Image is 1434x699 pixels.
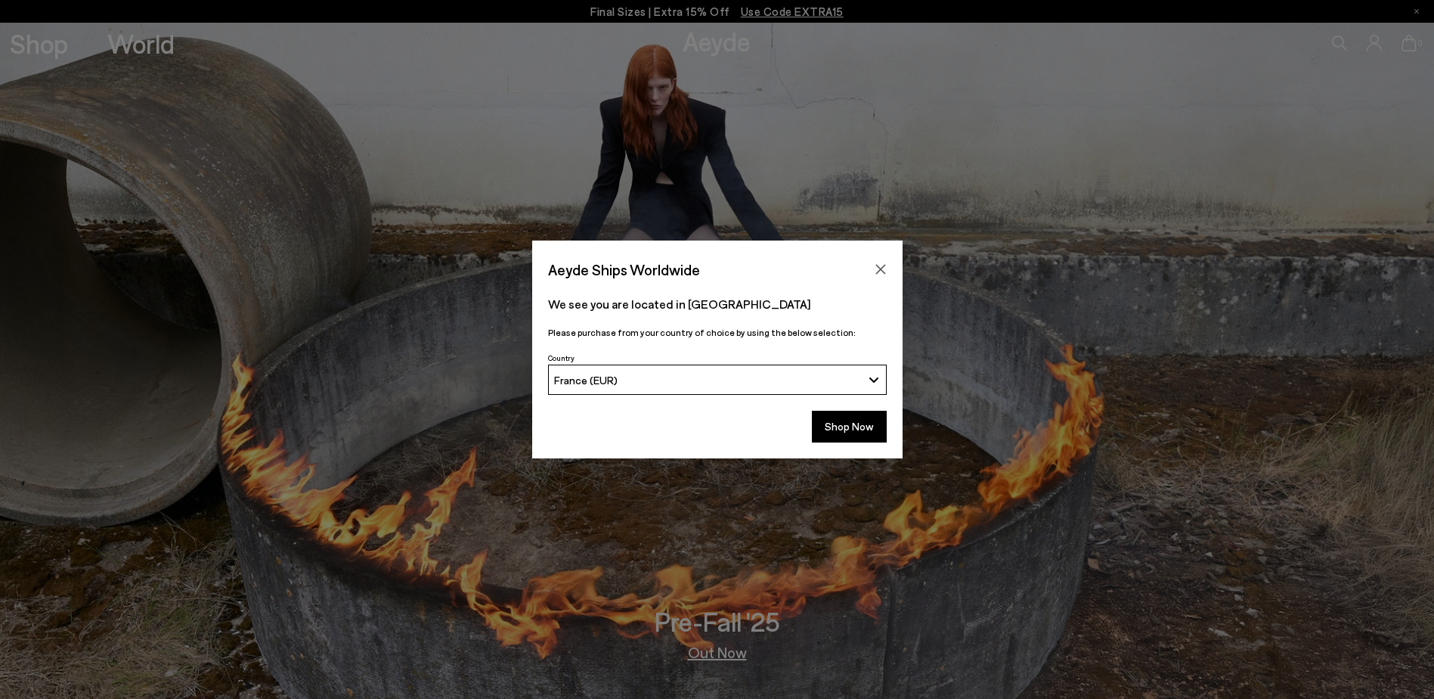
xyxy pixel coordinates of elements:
[554,374,618,387] span: France (EUR)
[548,295,887,313] p: We see you are located in [GEOGRAPHIC_DATA]
[548,353,575,362] span: Country
[548,325,887,340] p: Please purchase from your country of choice by using the below selection:
[812,411,887,443] button: Shop Now
[869,258,892,281] button: Close
[548,256,700,283] span: Aeyde Ships Worldwide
